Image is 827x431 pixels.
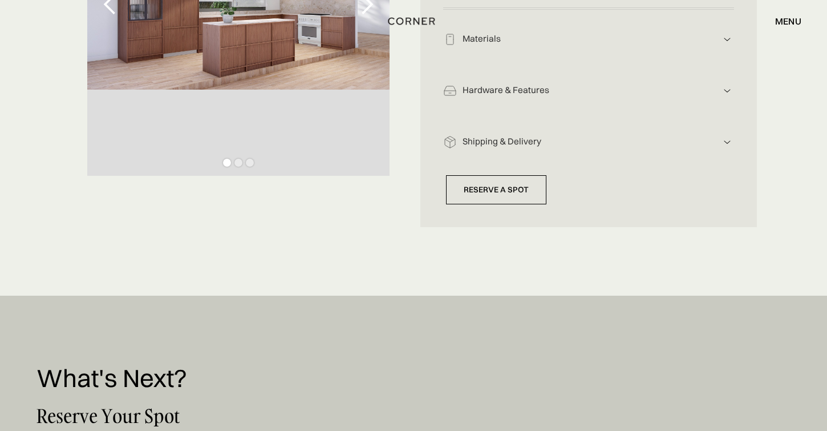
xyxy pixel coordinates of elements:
div: Shipping & Delivery [457,136,720,148]
div: menu [764,11,801,31]
div: Hardware & Features [457,84,720,96]
div: menu [775,17,801,26]
div: Show slide 3 of 3 [246,159,254,167]
a: Reserve a Spot [446,175,546,204]
a: home [381,14,445,29]
div: Show slide 1 of 3 [223,159,231,167]
div: Show slide 2 of 3 [234,159,242,167]
h1: What's Next? [37,364,187,392]
h1: Reserve Your Spot [37,406,180,426]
